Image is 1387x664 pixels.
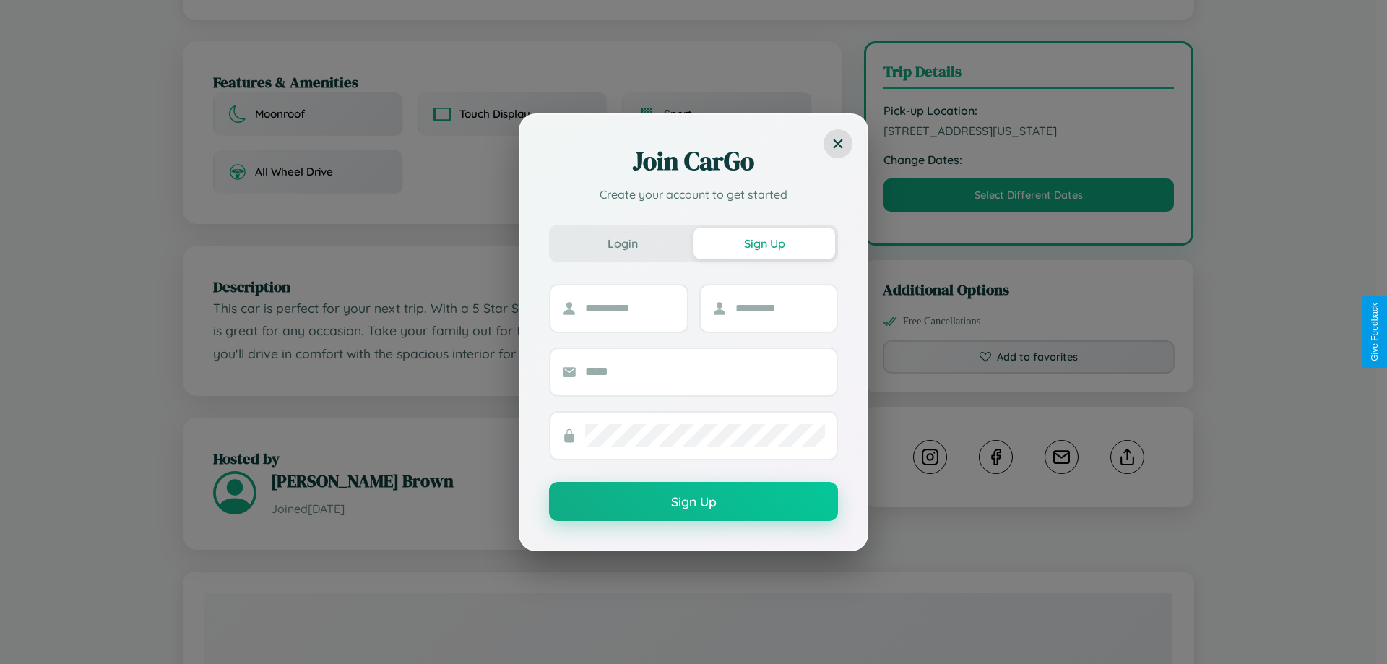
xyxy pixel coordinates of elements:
[693,228,835,259] button: Sign Up
[549,482,838,521] button: Sign Up
[552,228,693,259] button: Login
[549,144,838,178] h2: Join CarGo
[549,186,838,203] p: Create your account to get started
[1370,303,1380,361] div: Give Feedback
